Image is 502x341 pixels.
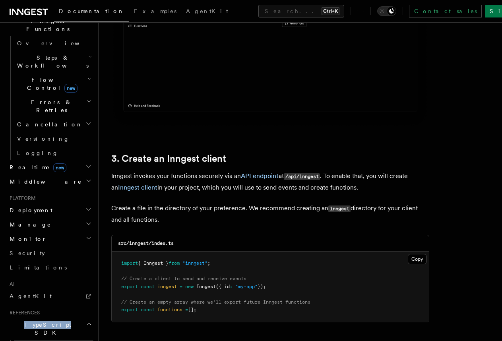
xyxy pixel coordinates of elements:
button: Middleware [6,174,93,189]
a: AgentKit [6,289,93,303]
span: TypeScript SDK [6,321,86,337]
span: AgentKit [10,293,52,299]
button: Search...Ctrl+K [258,5,344,17]
a: Contact sales [409,5,482,17]
span: export [121,284,138,289]
code: inngest [328,205,351,212]
button: Monitor [6,232,93,246]
button: Flow Controlnew [14,73,93,95]
span: Documentation [59,8,124,14]
span: Monitor [6,235,47,243]
a: Security [6,246,93,260]
span: "my-app" [235,284,258,289]
span: Flow Control [14,76,87,92]
span: const [141,284,155,289]
span: Examples [134,8,176,14]
button: Steps & Workflows [14,50,93,73]
span: new [64,84,78,93]
button: TypeScript SDK [6,318,93,340]
a: Logging [14,146,93,160]
span: Cancellation [14,120,83,128]
button: Copy [408,254,426,264]
kbd: Ctrl+K [322,7,339,15]
span: AI [6,281,15,287]
span: }); [258,284,266,289]
a: Limitations [6,260,93,275]
span: { Inngest } [138,260,169,266]
a: Documentation [54,2,129,22]
span: Versioning [17,136,70,142]
a: Examples [129,2,181,21]
button: Cancellation [14,117,93,132]
button: Deployment [6,203,93,217]
button: Toggle dark mode [377,6,396,16]
span: = [180,284,182,289]
span: Realtime [6,163,66,171]
a: AgentKit [181,2,233,21]
span: Deployment [6,206,52,214]
button: Inngest Functions [6,14,93,36]
span: Inngest [196,284,216,289]
span: Platform [6,195,36,201]
span: inngest [157,284,177,289]
span: new [53,163,66,172]
span: "inngest" [182,260,207,266]
span: import [121,260,138,266]
span: Logging [17,150,58,156]
code: /api/inngest [284,173,320,180]
span: Overview [17,40,99,46]
a: Inngest client [118,184,157,191]
span: ; [207,260,210,266]
a: Versioning [14,132,93,146]
span: Inngest Functions [6,17,86,33]
p: Inngest invokes your functions securely via an at . To enable that, you will create an in your pr... [111,170,429,193]
span: Middleware [6,178,82,186]
span: Security [10,250,45,256]
p: Create a file in the directory of your preference. We recommend creating an directory for your cl... [111,203,429,225]
a: API endpoint [241,172,279,180]
span: // Create an empty array where we'll export future Inngest functions [121,299,310,305]
span: new [185,284,194,289]
a: Overview [14,36,93,50]
span: const [141,307,155,312]
span: export [121,307,138,312]
span: ({ id [216,284,230,289]
span: from [169,260,180,266]
span: = [185,307,188,312]
span: functions [157,307,182,312]
span: // Create a client to send and receive events [121,276,246,281]
span: Limitations [10,264,67,271]
button: Errors & Retries [14,95,93,117]
span: AgentKit [186,8,228,14]
span: Manage [6,221,51,229]
button: Realtimenew [6,160,93,174]
span: Steps & Workflows [14,54,89,70]
span: References [6,310,40,316]
div: Inngest Functions [6,36,93,160]
code: src/inngest/index.ts [118,240,174,246]
button: Manage [6,217,93,232]
span: : [230,284,233,289]
a: 3. Create an Inngest client [111,153,226,164]
span: []; [188,307,196,312]
span: Errors & Retries [14,98,86,114]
